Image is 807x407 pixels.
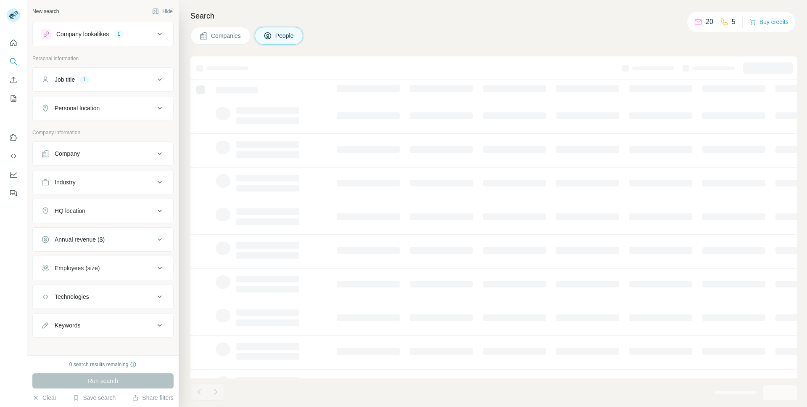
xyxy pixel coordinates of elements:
div: 1 [80,76,90,83]
button: Industry [33,172,173,192]
button: Enrich CSV [7,72,20,88]
button: Feedback [7,186,20,201]
button: Technologies [33,287,173,307]
button: Annual revenue ($) [33,229,173,250]
button: Dashboard [7,167,20,182]
button: Clear [32,394,56,402]
div: Personal location [55,104,100,112]
button: Hide [146,5,179,18]
button: Save search [73,394,116,402]
div: 1 [114,30,124,38]
div: New search [32,8,59,15]
button: Personal location [33,98,173,118]
h4: Search [190,10,797,22]
button: Buy credits [749,16,789,28]
div: 0 search results remaining [69,361,137,368]
p: Personal information [32,55,174,62]
p: 20 [706,17,713,27]
button: Company [33,144,173,164]
button: Use Surfe API [7,149,20,164]
button: HQ location [33,201,173,221]
div: Technologies [55,293,89,301]
div: Industry [55,178,76,186]
button: My lists [7,91,20,106]
div: HQ location [55,207,85,215]
div: Company lookalikes [56,30,109,38]
button: Job title1 [33,69,173,90]
button: Use Surfe on LinkedIn [7,130,20,145]
button: Employees (size) [33,258,173,278]
button: Company lookalikes1 [33,24,173,44]
button: Share filters [132,394,174,402]
p: 5 [732,17,736,27]
div: Keywords [55,321,80,330]
button: Quick start [7,35,20,51]
p: Company information [32,129,174,136]
button: Keywords [33,315,173,335]
button: Search [7,54,20,69]
span: People [275,32,295,40]
div: Annual revenue ($) [55,235,105,244]
div: Employees (size) [55,264,100,272]
span: Companies [211,32,242,40]
div: Company [55,149,80,158]
div: Job title [55,75,75,84]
